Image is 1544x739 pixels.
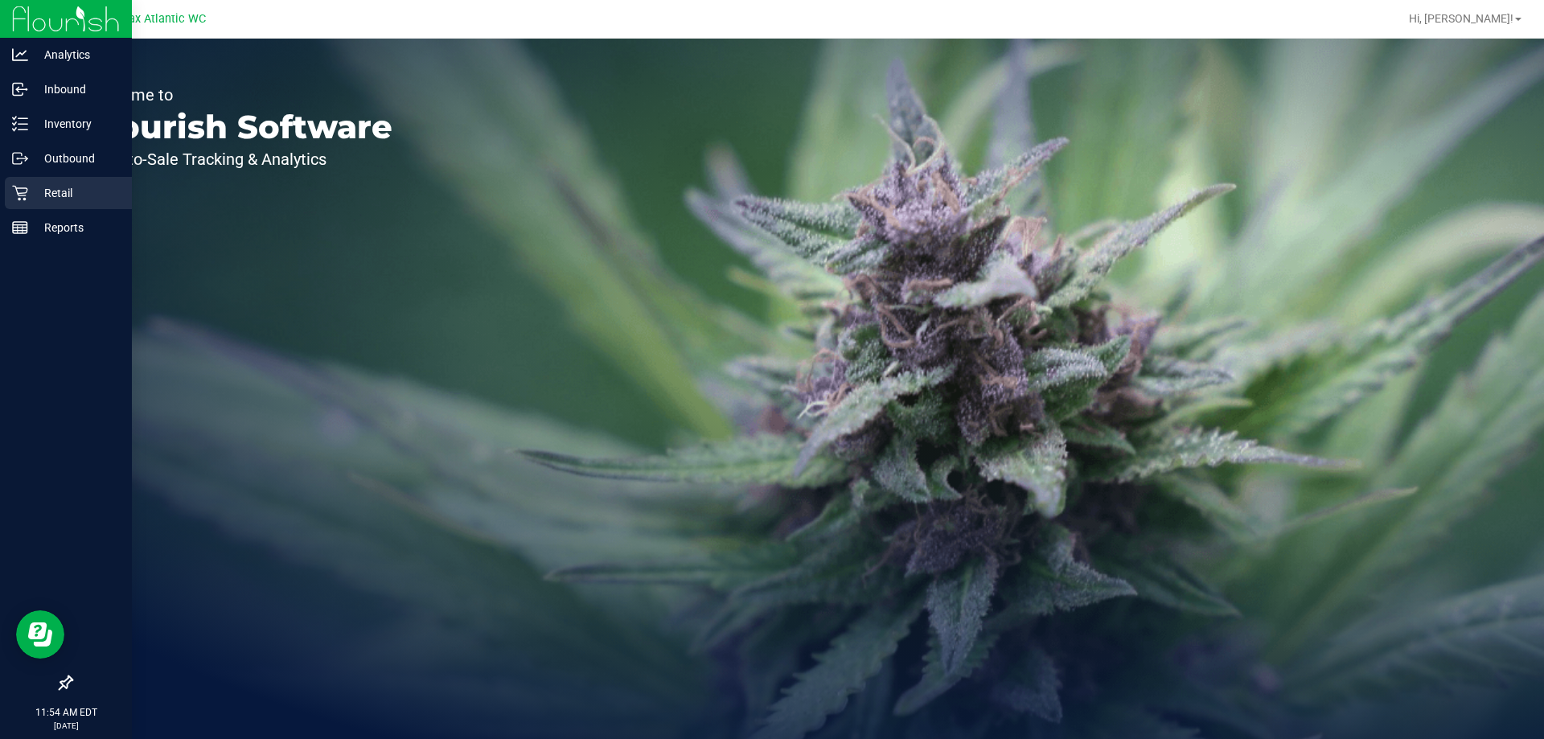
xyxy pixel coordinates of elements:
[12,81,28,97] inline-svg: Inbound
[28,183,125,203] p: Retail
[87,87,392,103] p: Welcome to
[28,149,125,168] p: Outbound
[12,116,28,132] inline-svg: Inventory
[28,218,125,237] p: Reports
[28,45,125,64] p: Analytics
[87,111,392,143] p: Flourish Software
[1409,12,1513,25] span: Hi, [PERSON_NAME]!
[12,150,28,166] inline-svg: Outbound
[28,80,125,99] p: Inbound
[12,47,28,63] inline-svg: Analytics
[12,185,28,201] inline-svg: Retail
[28,114,125,133] p: Inventory
[16,610,64,659] iframe: Resource center
[122,12,206,26] span: Jax Atlantic WC
[12,220,28,236] inline-svg: Reports
[87,151,392,167] p: Seed-to-Sale Tracking & Analytics
[7,705,125,720] p: 11:54 AM EDT
[7,720,125,732] p: [DATE]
